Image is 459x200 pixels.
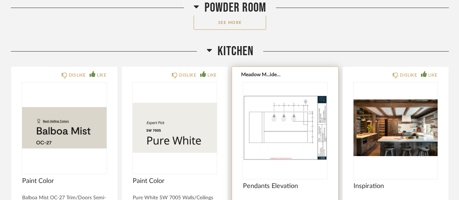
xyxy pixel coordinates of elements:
img: undefined [133,82,217,173]
div: DISLIKE [69,72,86,79]
span: Paint Color [133,177,217,185]
div: LIKE [207,72,217,79]
span: Inspiration [353,182,438,190]
div: 0 [243,82,327,173]
img: undefined [353,82,438,173]
img: undefined [22,82,107,173]
button: Meadow M...idence 4.pdf [241,72,283,77]
div: DISLIKE [179,72,196,79]
span: Paint Color [22,177,107,185]
div: 0 [353,82,438,173]
div: DISLIKE [400,72,417,79]
span: Pendants Elevation [243,182,327,190]
span: Kitchen [218,44,253,59]
div: LIKE [97,72,106,79]
img: undefined [243,82,327,173]
div: LIKE [428,72,438,79]
button: See More [194,15,266,30]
